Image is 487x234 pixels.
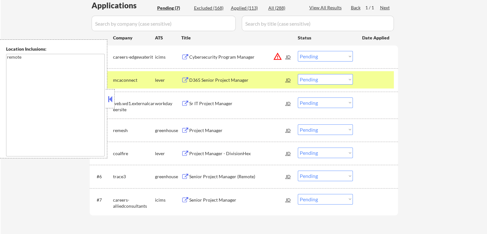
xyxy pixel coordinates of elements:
[189,127,286,134] div: Project Manager
[92,2,155,9] div: Applications
[113,197,155,209] div: careers-alliedconsultants
[113,173,155,180] div: trace3
[285,124,292,136] div: JD
[189,173,286,180] div: Senior Project Manager (Remote)
[113,35,155,41] div: Company
[298,32,353,43] div: Status
[309,4,344,11] div: View All Results
[113,150,155,157] div: coalfire
[285,147,292,159] div: JD
[189,100,286,107] div: Sr IT Project Manager
[189,54,286,60] div: Cybersecurity Program Manager
[285,74,292,86] div: JD
[157,5,189,11] div: Pending (7)
[365,4,380,11] div: 1 / 1
[155,54,181,60] div: icims
[189,197,286,203] div: Senior Project Manager
[155,150,181,157] div: lever
[189,150,286,157] div: Project Manager - DivisionHex
[97,173,108,180] div: #6
[155,127,181,134] div: greenhouse
[242,16,394,31] input: Search by title (case sensitive)
[273,52,282,61] button: warning_amber
[155,173,181,180] div: greenhouse
[155,77,181,83] div: lever
[113,54,155,60] div: careers-edgewaterit
[189,77,286,83] div: D365 Senior Project Manager
[155,197,181,203] div: icims
[155,35,181,41] div: ATS
[181,35,292,41] div: Title
[113,77,155,83] div: mcaconnect
[194,5,226,11] div: Excluded (168)
[285,194,292,205] div: JD
[285,51,292,63] div: JD
[6,46,105,52] div: Location Inclusions:
[362,35,390,41] div: Date Applied
[231,5,263,11] div: Applied (113)
[155,100,181,107] div: workday
[113,100,155,113] div: web.wd1.externalcareersite
[285,171,292,182] div: JD
[268,5,300,11] div: All (288)
[113,127,155,134] div: remesh
[380,4,390,11] div: Next
[285,97,292,109] div: JD
[97,197,108,203] div: #7
[351,4,361,11] div: Back
[92,16,236,31] input: Search by company (case sensitive)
